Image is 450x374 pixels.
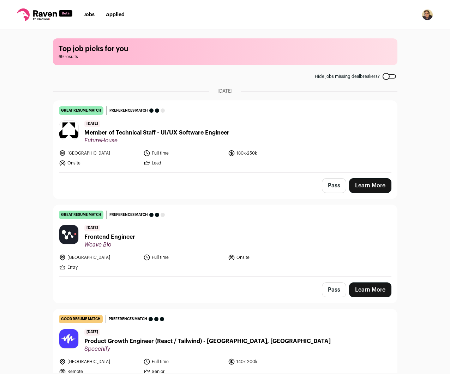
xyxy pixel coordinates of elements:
[59,254,139,261] li: [GEOGRAPHIC_DATA]
[143,160,224,167] li: Lead
[84,337,331,345] span: Product Growth Engineer (React / Tailwind) - [GEOGRAPHIC_DATA], [GEOGRAPHIC_DATA]
[59,160,139,167] li: Onsite
[84,129,229,137] span: Member of Technical Staff - UI/UX Software Engineer
[59,44,392,54] h1: Top job picks for you
[315,74,380,79] span: Hide jobs missing dealbreakers?
[143,254,224,261] li: Full time
[109,107,148,114] span: Preferences match
[84,12,95,17] a: Jobs
[59,264,139,271] li: Entry
[143,358,224,365] li: Full time
[59,121,78,140] img: 17c04b4adb4fd5e4bfc9ee732120c11447df61c0b50bce9d1ad0588dc5dbfbb6
[84,329,100,336] span: [DATE]
[228,150,308,157] li: 180k-250k
[109,211,148,218] span: Preferences match
[53,101,397,172] a: great resume match Preferences match [DATE] Member of Technical Staff - UI/UX Software Engineer F...
[322,178,346,193] button: Pass
[59,54,392,60] span: 69 results
[84,225,100,231] span: [DATE]
[84,137,229,144] span: FutureHouse
[349,178,391,193] a: Learn More
[109,316,147,323] span: Preferences match
[422,9,433,20] img: 19721738-medium_jpg
[422,9,433,20] button: Open dropdown
[106,12,125,17] a: Applied
[143,150,224,157] li: Full time
[217,88,233,95] span: [DATE]
[84,120,100,127] span: [DATE]
[59,106,103,115] div: great resume match
[349,282,391,297] a: Learn More
[84,233,135,241] span: Frontend Engineer
[228,358,308,365] li: 140k-200k
[84,345,331,353] span: Speechify
[53,205,397,276] a: great resume match Preferences match [DATE] Frontend Engineer Weave Bio [GEOGRAPHIC_DATA] Full ti...
[59,329,78,348] img: 59b05ed76c69f6ff723abab124283dfa738d80037756823f9fc9e3f42b66bce3.jpg
[59,225,78,244] img: d9db8340b238113d6681fc8f72d182076b62401d0f6cf006e77cb36424edfabd.jpg
[228,254,308,261] li: Onsite
[59,211,103,219] div: great resume match
[59,358,139,365] li: [GEOGRAPHIC_DATA]
[59,150,139,157] li: [GEOGRAPHIC_DATA]
[322,282,346,297] button: Pass
[59,315,103,323] div: good resume match
[84,241,135,248] span: Weave Bio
